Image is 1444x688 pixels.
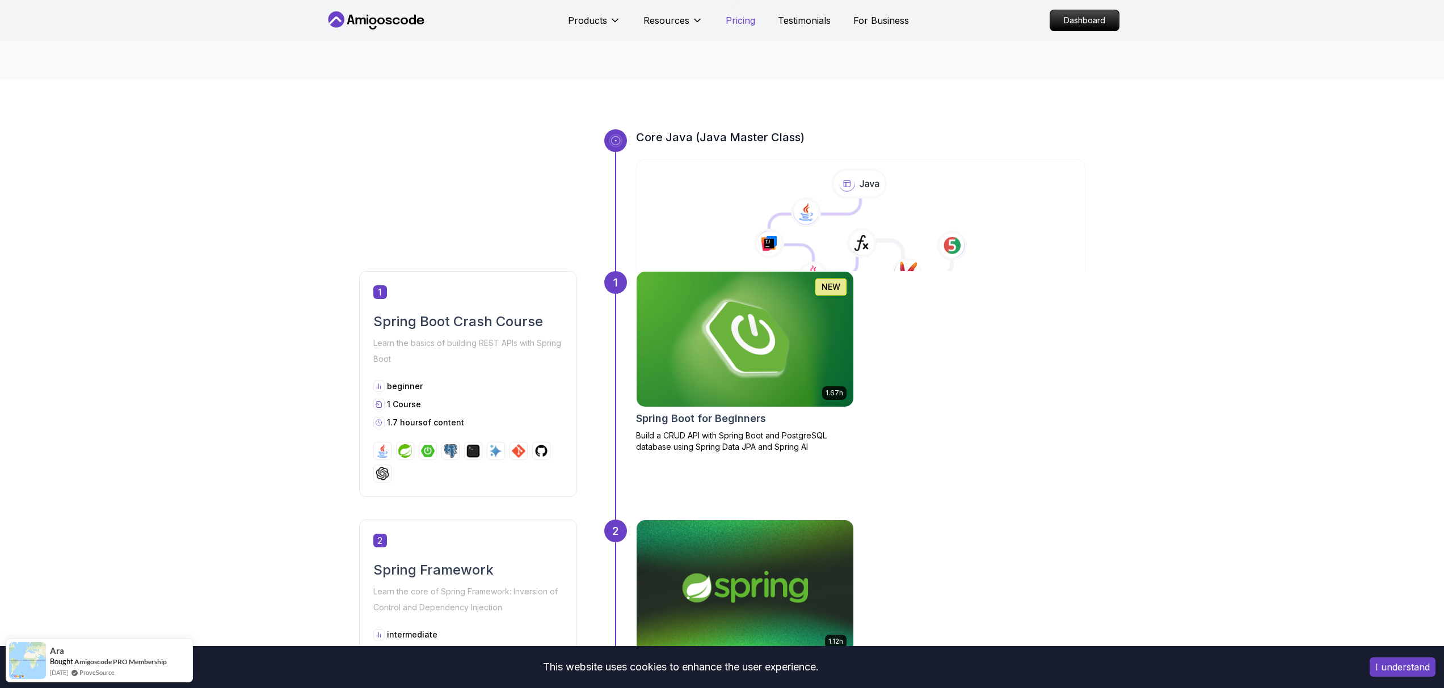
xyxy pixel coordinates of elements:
img: provesource social proof notification image [9,642,46,679]
span: [DATE] [50,668,68,677]
button: Resources [643,14,703,36]
span: Bought [50,657,73,666]
button: Accept cookies [1370,657,1435,677]
h2: Spring Boot for Beginners [636,411,766,427]
p: Dashboard [1050,10,1119,31]
p: 1.67h [826,389,843,398]
span: Ara [50,646,64,656]
img: terminal logo [466,444,480,458]
p: Learn the core of Spring Framework: Inversion of Control and Dependency Injection [373,584,563,615]
img: postgres logo [444,444,457,458]
img: Spring Framework card [637,520,853,655]
img: spring-boot logo [421,444,435,458]
span: 2 [373,534,387,547]
p: 1.12h [828,637,843,646]
a: For Business [853,14,909,27]
a: Dashboard [1050,10,1119,31]
h2: Spring Framework [373,561,563,579]
img: chatgpt logo [376,467,389,480]
span: 1 Course [387,399,421,409]
p: beginner [387,381,423,392]
p: Products [568,14,607,27]
a: Testimonials [778,14,831,27]
a: Pricing [726,14,755,27]
button: Products [568,14,621,36]
div: 2 [604,520,627,542]
img: ai logo [489,444,503,458]
p: NEW [822,281,840,293]
p: intermediate [387,629,437,640]
div: This website uses cookies to enhance the user experience. [9,655,1353,679]
p: Resources [643,14,689,27]
img: Spring Boot for Beginners card [637,272,853,407]
img: github logo [534,444,548,458]
div: 1 [604,271,627,294]
h3: Core Java (Java Master Class) [636,129,1085,145]
span: 1 [373,285,387,299]
p: Learn the basics of building REST APIs with Spring Boot [373,335,563,367]
a: ProveSource [79,668,115,677]
h2: Spring Boot Crash Course [373,313,563,331]
img: spring logo [398,444,412,458]
p: Build a CRUD API with Spring Boot and PostgreSQL database using Spring Data JPA and Spring AI [636,430,854,453]
a: Spring Boot for Beginners card1.67hNEWSpring Boot for BeginnersBuild a CRUD API with Spring Boot ... [636,271,854,453]
p: 1.7 hours of content [387,417,464,428]
img: java logo [376,444,389,458]
img: git logo [512,444,525,458]
a: Amigoscode PRO Membership [74,657,167,666]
